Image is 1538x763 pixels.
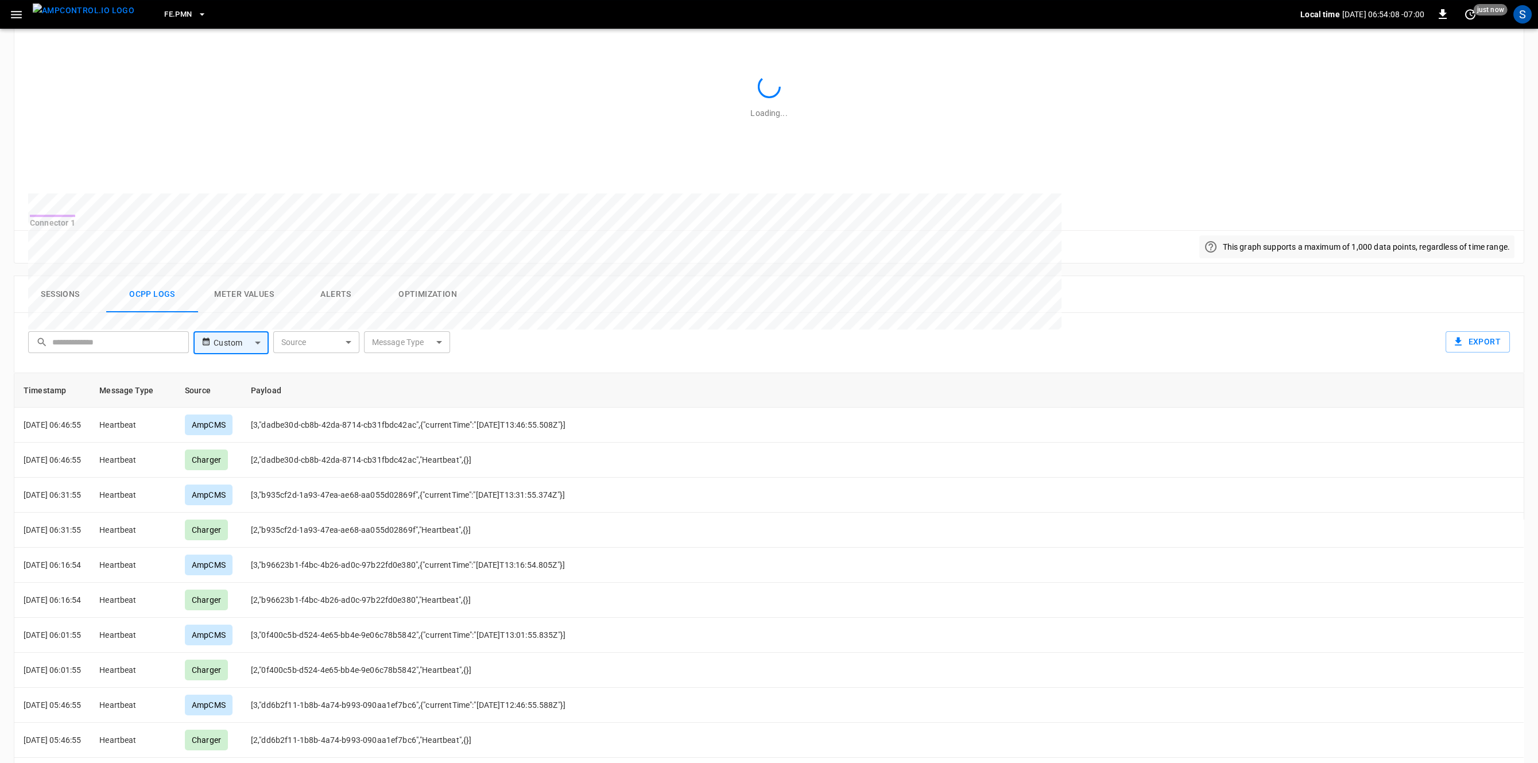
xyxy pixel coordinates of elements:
[242,723,1071,758] td: [2,"dd6b2f11-1b8b-4a74-b993-090aa1ef7bc6","Heartbeat",{}]
[1513,5,1532,24] div: profile-icon
[90,618,176,653] td: Heartbeat
[106,276,198,313] button: Ocpp logs
[185,660,228,680] div: Charger
[24,629,81,641] p: [DATE] 06:01:55
[90,548,176,583] td: Heartbeat
[185,625,233,645] div: AmpCMS
[1461,5,1479,24] button: set refresh interval
[90,513,176,548] td: Heartbeat
[160,3,211,26] button: FE.PMN
[185,730,228,750] div: Charger
[1342,9,1424,20] p: [DATE] 06:54:08 -07:00
[750,109,787,118] span: Loading...
[24,699,81,711] p: [DATE] 05:46:55
[242,583,1071,618] td: [2,"b96623b1-f4bc-4b26-ad0c-97b22fd0e380","Heartbeat",{}]
[24,664,81,676] p: [DATE] 06:01:55
[1474,4,1508,16] span: just now
[242,513,1071,548] td: [2,"b935cf2d-1a93-47ea-ae68-aa055d02869f","Heartbeat",{}]
[242,618,1071,653] td: [3,"0f400c5b-d524-4e65-bb4e-9e06c78b5842",{"currentTime":"[DATE]T13:01:55.835Z"}]
[90,653,176,688] td: Heartbeat
[90,583,176,618] td: Heartbeat
[33,3,134,18] img: ampcontrol.io logo
[1300,9,1340,20] p: Local time
[242,373,1071,408] th: Payload
[90,723,176,758] td: Heartbeat
[14,373,90,408] th: Timestamp
[382,276,474,313] button: Optimization
[185,590,228,610] div: Charger
[176,373,242,408] th: Source
[290,276,382,313] button: Alerts
[24,524,81,536] p: [DATE] 06:31:55
[90,373,176,408] th: Message Type
[24,734,81,746] p: [DATE] 05:46:55
[14,276,106,313] button: Sessions
[24,559,81,571] p: [DATE] 06:16:54
[242,653,1071,688] td: [2,"0f400c5b-d524-4e65-bb4e-9e06c78b5842","Heartbeat",{}]
[164,8,192,21] span: FE.PMN
[24,489,81,501] p: [DATE] 06:31:55
[24,594,81,606] p: [DATE] 06:16:54
[185,520,228,540] div: Charger
[1446,331,1510,353] button: Export
[90,688,176,723] td: Heartbeat
[242,688,1071,723] td: [3,"dd6b2f11-1b8b-4a74-b993-090aa1ef7bc6",{"currentTime":"[DATE]T12:46:55.588Z"}]
[185,695,233,715] div: AmpCMS
[214,332,268,354] div: Custom
[198,276,290,313] button: Meter Values
[24,419,81,431] p: [DATE] 06:46:55
[242,548,1071,583] td: [3,"b96623b1-f4bc-4b26-ad0c-97b22fd0e380",{"currentTime":"[DATE]T13:16:54.805Z"}]
[185,555,233,575] div: AmpCMS
[24,454,81,466] p: [DATE] 06:46:55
